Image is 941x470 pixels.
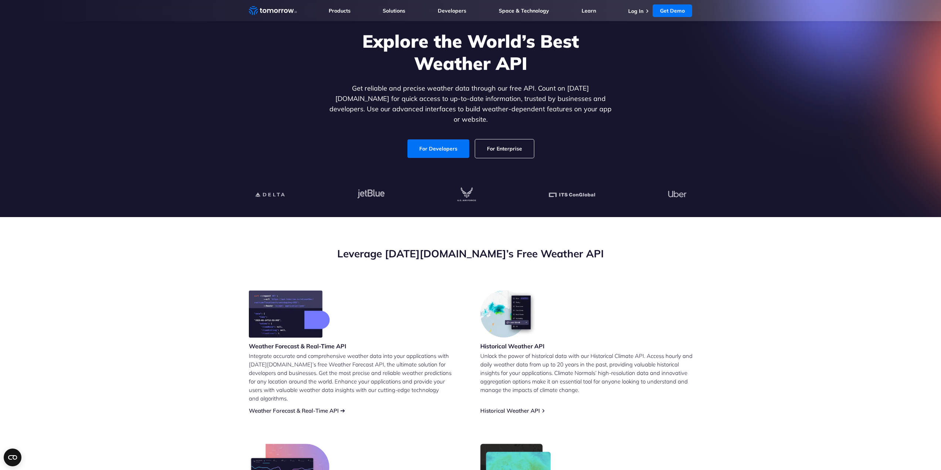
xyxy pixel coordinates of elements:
[328,30,613,74] h1: Explore the World’s Best Weather API
[383,7,405,14] a: Solutions
[480,407,540,414] a: Historical Weather API
[329,7,351,14] a: Products
[480,342,545,350] h3: Historical Weather API
[249,407,339,414] a: Weather Forecast & Real-Time API
[249,342,346,350] h3: Weather Forecast & Real-Time API
[438,7,466,14] a: Developers
[249,5,297,16] a: Home link
[480,352,693,394] p: Unlock the power of historical data with our Historical Climate API. Access hourly and daily weat...
[499,7,549,14] a: Space & Technology
[582,7,596,14] a: Learn
[249,247,693,261] h2: Leverage [DATE][DOMAIN_NAME]’s Free Weather API
[328,83,613,125] p: Get reliable and precise weather data through our free API. Count on [DATE][DOMAIN_NAME] for quic...
[407,139,469,158] a: For Developers
[475,139,534,158] a: For Enterprise
[628,8,643,14] a: Log In
[653,4,692,17] a: Get Demo
[4,449,21,466] button: Open CMP widget
[249,352,461,403] p: Integrate accurate and comprehensive weather data into your applications with [DATE][DOMAIN_NAME]...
